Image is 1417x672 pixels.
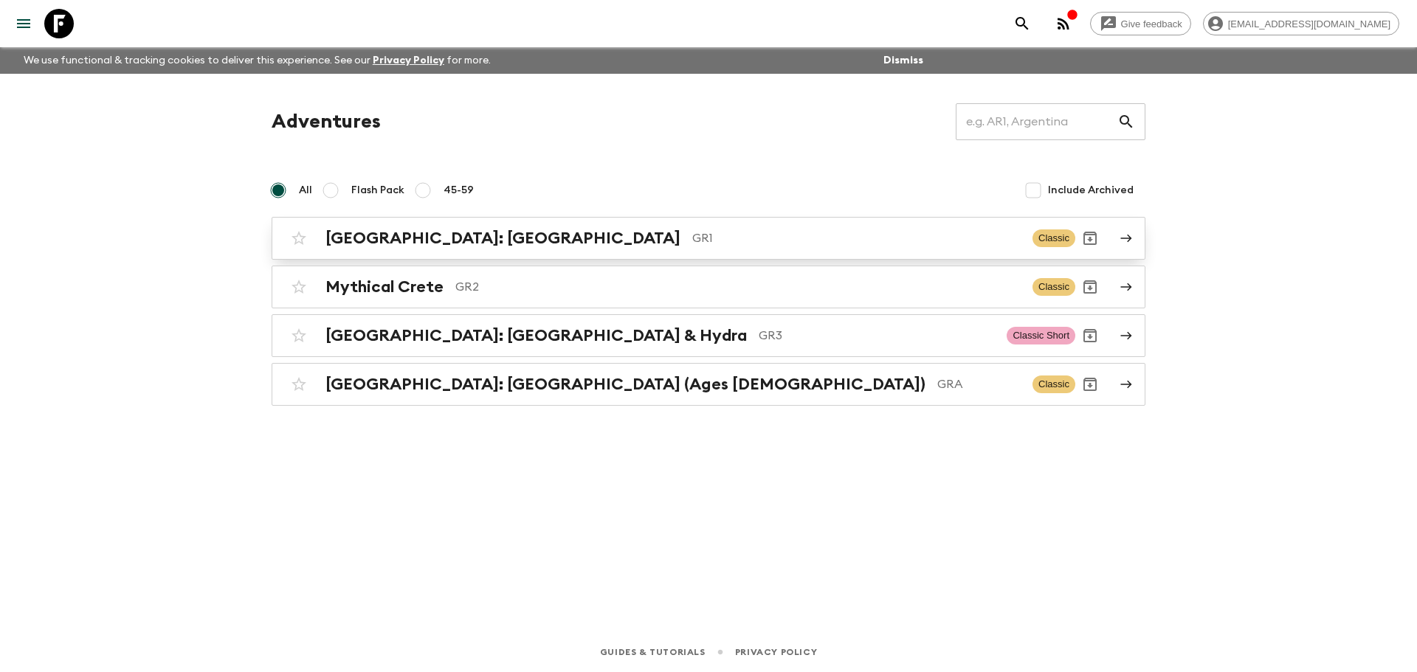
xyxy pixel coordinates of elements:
[444,183,474,198] span: 45-59
[692,229,1021,247] p: GR1
[1203,12,1399,35] div: [EMAIL_ADDRESS][DOMAIN_NAME]
[1075,272,1105,302] button: Archive
[1032,229,1075,247] span: Classic
[272,363,1145,406] a: [GEOGRAPHIC_DATA]: [GEOGRAPHIC_DATA] (Ages [DEMOGRAPHIC_DATA])GRAClassicArchive
[1007,9,1037,38] button: search adventures
[373,55,444,66] a: Privacy Policy
[1007,327,1075,344] span: Classic Short
[1032,375,1075,393] span: Classic
[759,327,995,344] p: GR3
[272,314,1145,357] a: [GEOGRAPHIC_DATA]: [GEOGRAPHIC_DATA] & HydraGR3Classic ShortArchive
[351,183,404,198] span: Flash Pack
[272,107,381,136] h1: Adventures
[937,375,1021,393] p: GRA
[1048,183,1134,198] span: Include Archived
[956,101,1117,142] input: e.g. AR1, Argentina
[1075,321,1105,350] button: Archive
[9,9,38,38] button: menu
[299,183,312,198] span: All
[325,277,444,297] h2: Mythical Crete
[272,217,1145,260] a: [GEOGRAPHIC_DATA]: [GEOGRAPHIC_DATA]GR1ClassicArchive
[1075,370,1105,399] button: Archive
[272,266,1145,308] a: Mythical CreteGR2ClassicArchive
[1090,12,1191,35] a: Give feedback
[325,375,925,394] h2: [GEOGRAPHIC_DATA]: [GEOGRAPHIC_DATA] (Ages [DEMOGRAPHIC_DATA])
[1113,18,1190,30] span: Give feedback
[600,644,706,660] a: Guides & Tutorials
[18,47,497,74] p: We use functional & tracking cookies to deliver this experience. See our for more.
[325,229,680,248] h2: [GEOGRAPHIC_DATA]: [GEOGRAPHIC_DATA]
[735,644,817,660] a: Privacy Policy
[1075,224,1105,253] button: Archive
[325,326,747,345] h2: [GEOGRAPHIC_DATA]: [GEOGRAPHIC_DATA] & Hydra
[1032,278,1075,296] span: Classic
[455,278,1021,296] p: GR2
[1220,18,1399,30] span: [EMAIL_ADDRESS][DOMAIN_NAME]
[880,50,927,71] button: Dismiss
